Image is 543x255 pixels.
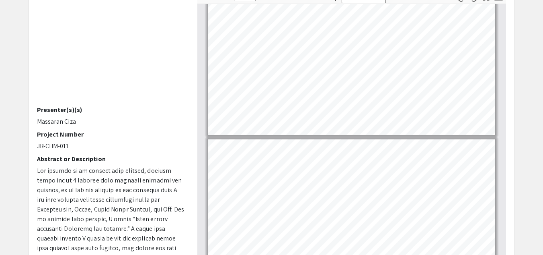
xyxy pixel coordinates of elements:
h2: Project Number [37,131,185,138]
p: Massaran Ciza [37,117,185,126]
h2: Presenter(s)(s) [37,106,185,114]
h2: Abstract or Description [37,155,185,163]
p: JR-CHM-011 [37,141,185,151]
iframe: February 11, 2022 [37,2,185,106]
